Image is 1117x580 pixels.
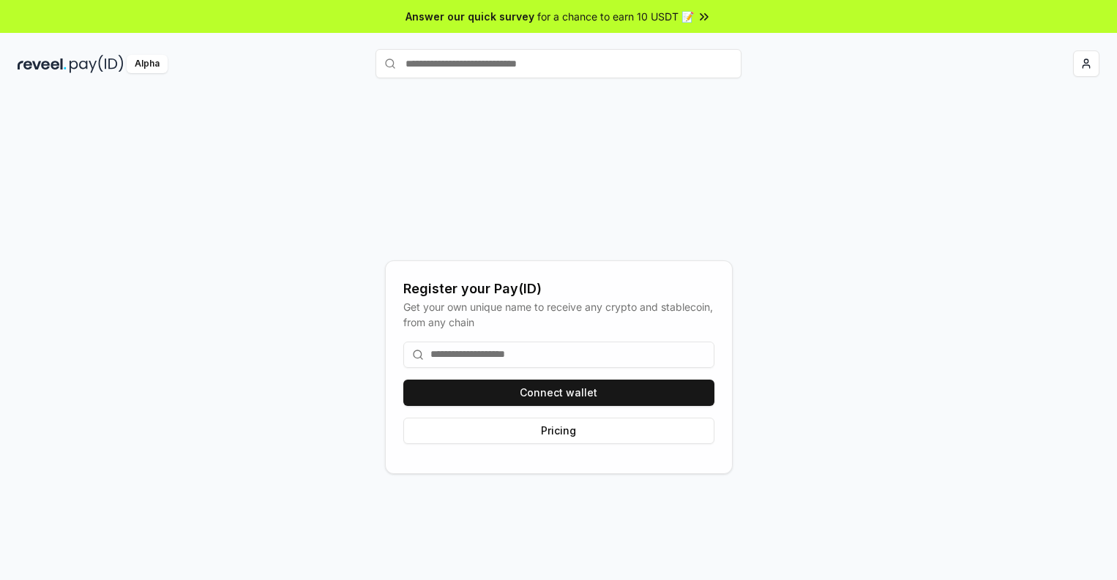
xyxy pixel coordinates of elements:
div: Register your Pay(ID) [403,279,714,299]
div: Get your own unique name to receive any crypto and stablecoin, from any chain [403,299,714,330]
img: reveel_dark [18,55,67,73]
img: pay_id [70,55,124,73]
span: for a chance to earn 10 USDT 📝 [537,9,694,24]
button: Connect wallet [403,380,714,406]
div: Alpha [127,55,168,73]
span: Answer our quick survey [406,9,534,24]
button: Pricing [403,418,714,444]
